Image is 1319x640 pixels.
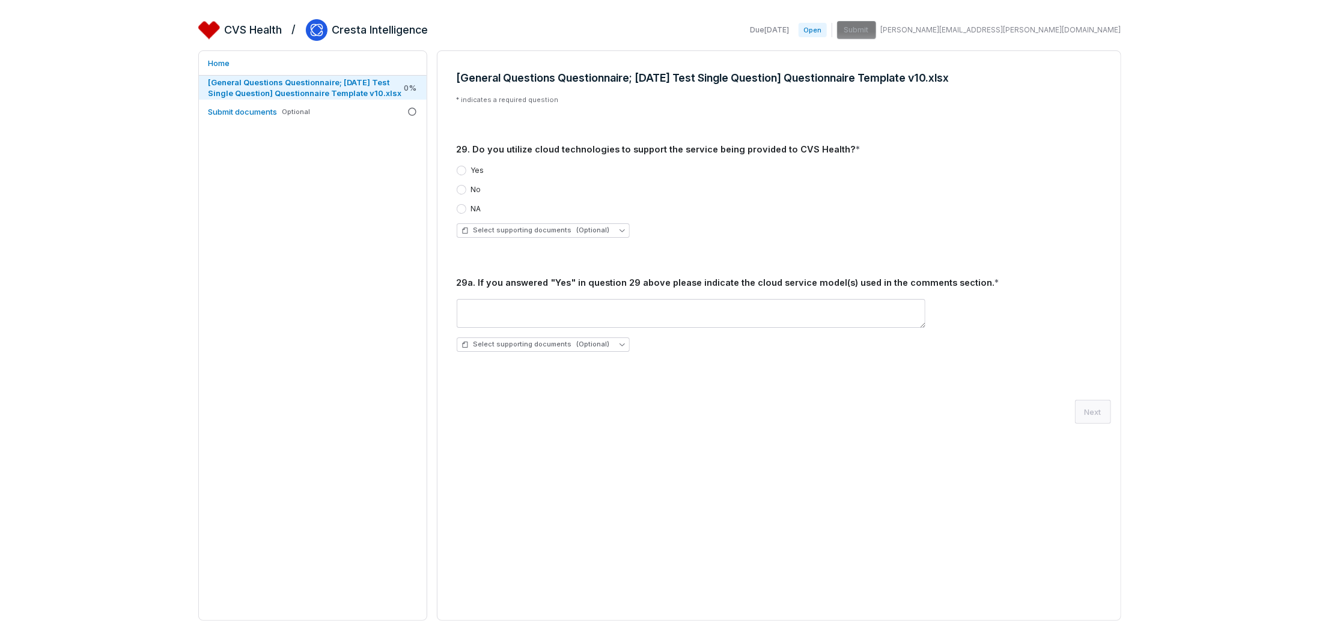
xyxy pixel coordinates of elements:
a: Home [199,51,427,75]
p: * indicates a required question [457,95,1101,104]
span: 0 % [404,82,417,93]
h2: CVS Health [225,22,282,38]
span: Select supporting documents [461,340,610,349]
label: Yes [471,166,484,175]
label: No [471,185,481,195]
div: 29. Do you utilize cloud technologies to support the service being provided to CVS Health? [457,143,1101,156]
span: Open [799,23,826,37]
span: Submit documents [209,107,278,116]
span: Select supporting documents [461,226,610,235]
span: Due [DATE] [750,25,789,35]
a: [General Questions Questionnaire; [DATE] Test Single Question] Questionnaire Template v10.xlsx0% [199,76,427,100]
div: 29a. If you answered "Yes" in question 29 above please indicate the cloud service model(s) used i... [457,276,1101,289]
h2: Cresta Intelligence [332,22,428,38]
span: (Optional) [577,226,610,235]
span: Optional [282,107,311,116]
h3: [General Questions Questionnaire; [DATE] Test Single Question] Questionnaire Template v10.xlsx [457,70,1101,86]
a: Submit documentsOptional [199,100,427,124]
span: [PERSON_NAME][EMAIL_ADDRESS][PERSON_NAME][DOMAIN_NAME] [881,25,1121,35]
label: NA [471,204,481,214]
span: (Optional) [577,340,610,349]
span: [General Questions Questionnaire; [DATE] Test Single Question] Questionnaire Template v10.xlsx [209,77,402,98]
h2: / [292,19,296,37]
